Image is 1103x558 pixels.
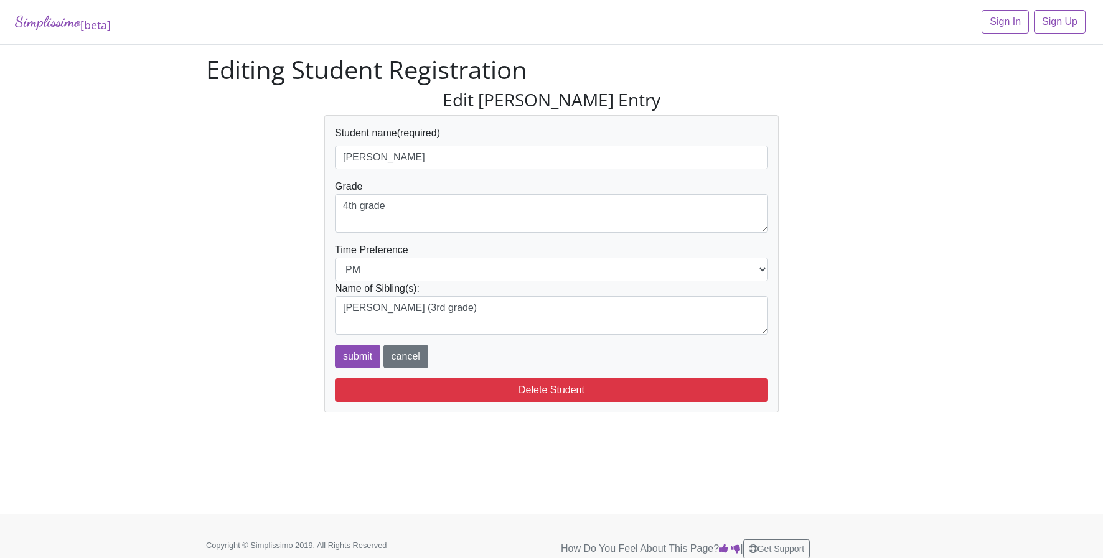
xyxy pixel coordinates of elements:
[335,378,768,402] button: Delete Student
[335,296,768,335] textarea: [PERSON_NAME] (3rd grade)
[335,179,768,233] div: Grade
[1034,10,1086,34] a: Sign Up
[335,281,768,335] div: Name of Sibling(s):
[335,126,768,368] form: Time Preference
[324,90,779,111] h3: Edit [PERSON_NAME] Entry
[335,194,768,233] textarea: 4th grade
[206,539,424,551] p: Copyright © Simplissimo 2019. All Rights Reserved
[383,345,428,368] a: cancel
[335,126,768,169] div: (required)
[15,10,111,34] a: Simplissimo[beta]
[335,126,397,141] label: Student name
[80,17,111,32] sub: [beta]
[982,10,1029,34] a: Sign In
[206,55,897,85] h1: Editing Student Registration
[335,345,380,368] input: submit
